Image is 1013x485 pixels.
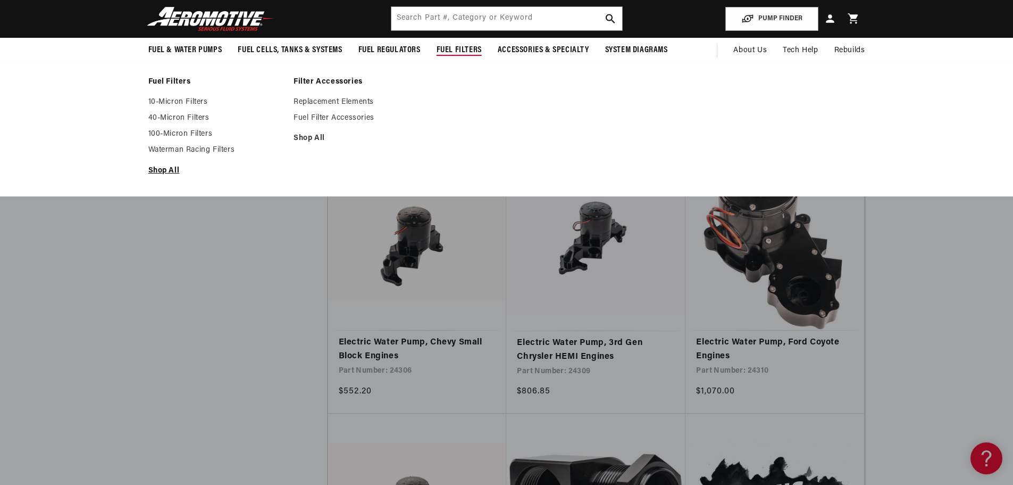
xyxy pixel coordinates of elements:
span: Fuel Regulators [358,45,421,56]
summary: Fuel & Water Pumps [140,38,230,63]
a: Fuel Filters [148,77,283,87]
summary: Accessories & Specialty [490,38,597,63]
a: 10-Micron Filters [148,97,283,107]
span: Accessories & Specialty [498,45,589,56]
span: Rebuilds [834,45,865,56]
summary: Fuel Regulators [350,38,429,63]
summary: Rebuilds [826,38,873,63]
span: About Us [733,46,767,54]
button: PUMP FINDER [725,7,818,31]
a: Electric Water Pump, Ford Coyote Engines [696,336,853,363]
button: search button [599,7,622,30]
summary: Tech Help [775,38,826,63]
summary: System Diagrams [597,38,676,63]
a: Filter Accessories [294,77,429,87]
a: Fuel Filter Accessories [294,113,429,123]
a: Electric Water Pump, 3rd Gen Chrysler HEMI Engines [517,336,675,364]
a: 40-Micron Filters [148,113,283,123]
summary: Fuel Filters [429,38,490,63]
a: 100-Micron Filters [148,129,283,139]
a: About Us [725,38,775,63]
a: Waterman Racing Filters [148,145,283,155]
input: Search by Part Number, Category or Keyword [391,7,622,30]
span: Tech Help [783,45,818,56]
a: Shop All [148,166,283,176]
span: System Diagrams [605,45,668,56]
img: Aeromotive [144,6,277,31]
span: Fuel Filters [437,45,482,56]
a: Electric Water Pump, Chevy Small Block Engines [339,336,496,363]
a: Replacement Elements [294,97,429,107]
span: Fuel & Water Pumps [148,45,222,56]
span: Fuel Cells, Tanks & Systems [238,45,342,56]
a: Shop All [294,134,429,143]
summary: Fuel Cells, Tanks & Systems [230,38,350,63]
